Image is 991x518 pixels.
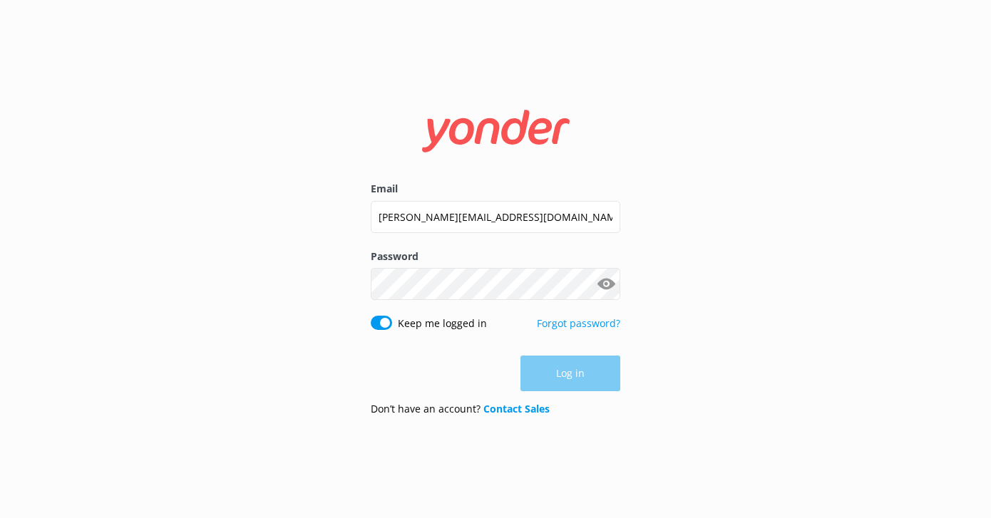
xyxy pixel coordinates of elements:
[371,181,620,197] label: Email
[371,201,620,233] input: user@emailaddress.com
[483,402,550,415] a: Contact Sales
[398,316,487,331] label: Keep me logged in
[371,249,620,264] label: Password
[537,316,620,330] a: Forgot password?
[592,270,620,299] button: Show password
[371,401,550,417] p: Don’t have an account?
